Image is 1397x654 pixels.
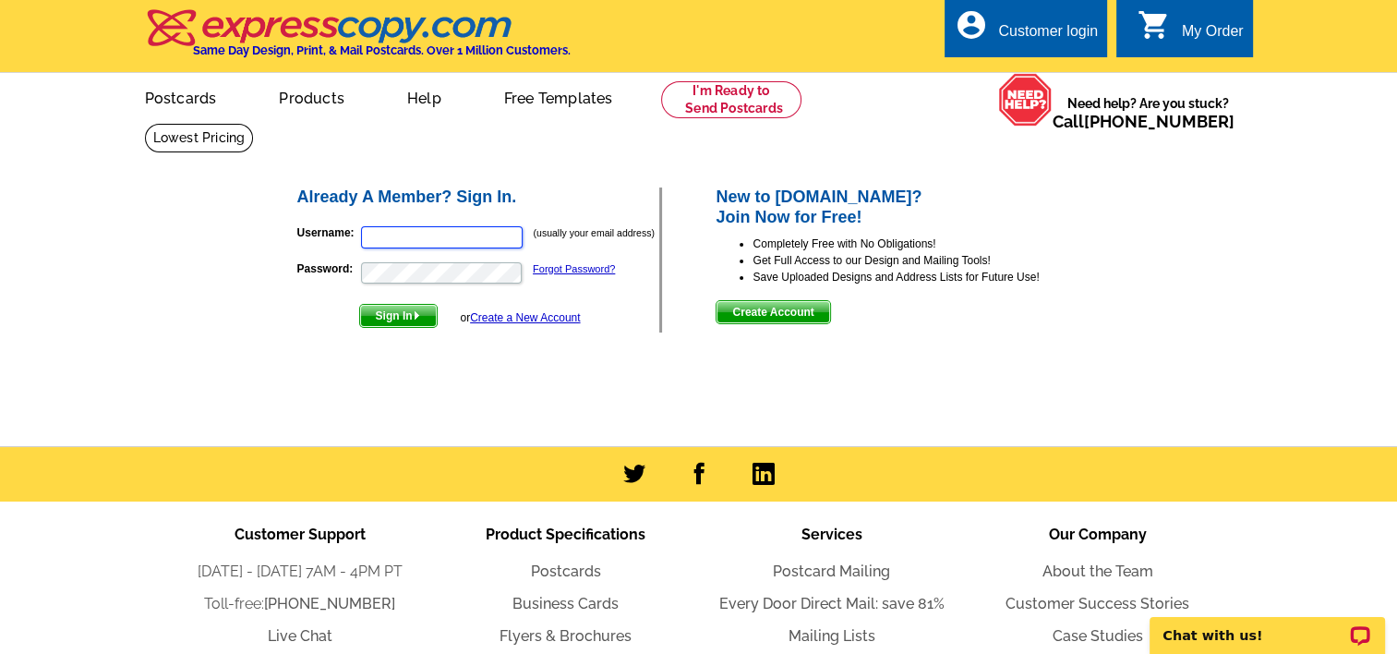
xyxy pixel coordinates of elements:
span: Services [801,526,862,543]
iframe: LiveChat chat widget [1138,596,1397,654]
a: [PHONE_NUMBER] [1084,112,1234,131]
a: Products [249,75,374,118]
a: Create a New Account [470,311,580,324]
li: Toll-free: [167,593,433,615]
button: Create Account [716,300,830,324]
a: Mailing Lists [789,627,875,645]
a: Postcards [115,75,247,118]
a: Forgot Password? [533,263,615,274]
label: Password: [297,260,359,277]
a: Free Templates [475,75,643,118]
span: Call [1053,112,1234,131]
a: Business Cards [512,595,619,612]
a: Customer Success Stories [1006,595,1189,612]
i: shopping_cart [1138,8,1171,42]
a: account_circle Customer login [954,20,1098,43]
div: Customer login [998,23,1098,49]
li: Completely Free with No Obligations! [753,236,1102,252]
li: [DATE] - [DATE] 7AM - 4PM PT [167,561,433,583]
i: account_circle [954,8,987,42]
span: Our Company [1049,526,1147,543]
a: About the Team [1042,563,1153,580]
a: Same Day Design, Print, & Mail Postcards. Over 1 Million Customers. [145,22,571,57]
li: Save Uploaded Designs and Address Lists for Future Use! [753,269,1102,285]
span: Sign In [360,305,437,327]
a: shopping_cart My Order [1138,20,1244,43]
small: (usually your email address) [534,227,655,238]
a: Flyers & Brochures [500,627,632,645]
span: Product Specifications [486,526,645,543]
span: Customer Support [235,526,366,543]
label: Username: [297,224,359,241]
div: or [460,309,580,326]
h2: New to [DOMAIN_NAME]? Join Now for Free! [716,188,1102,227]
img: help [998,73,1053,127]
a: Postcard Mailing [773,563,890,580]
a: Case Studies [1053,627,1143,645]
span: Create Account [717,301,829,323]
span: Need help? Are you stuck? [1053,94,1244,131]
a: Postcards [531,563,601,580]
a: [PHONE_NUMBER] [264,595,395,612]
h4: Same Day Design, Print, & Mail Postcards. Over 1 Million Customers. [193,43,571,57]
h2: Already A Member? Sign In. [297,188,660,208]
img: button-next-arrow-white.png [413,311,421,320]
button: Sign In [359,304,438,328]
a: Help [378,75,471,118]
div: My Order [1182,23,1244,49]
a: Live Chat [268,627,332,645]
li: Get Full Access to our Design and Mailing Tools! [753,252,1102,269]
a: Every Door Direct Mail: save 81% [719,595,945,612]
